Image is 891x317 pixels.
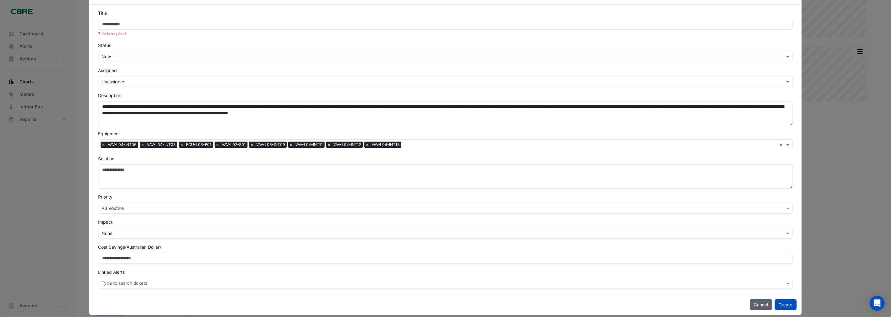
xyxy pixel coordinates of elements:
label: Impact [98,219,112,225]
label: Equipment [98,130,120,137]
span: VAV-L04-INT12 [332,142,363,148]
span: × [140,142,145,148]
span: × [288,142,294,148]
button: Cancel [750,299,772,310]
label: Linked Alerts [98,269,125,275]
span: Clear [779,142,785,148]
label: Status [98,42,111,49]
span: VAV-L04-INT03 [145,142,177,148]
div: Type to search tickets [101,280,147,288]
span: × [249,142,255,148]
button: Create [775,299,797,310]
div: Title is required [98,31,793,37]
span: × [179,142,185,148]
span: × [364,142,370,148]
label: Cost Savings (Australian Dollar) [98,244,161,250]
label: Description [98,92,121,99]
label: Title [98,10,107,16]
div: Open Intercom Messenger [870,296,885,311]
span: VAV-L03-INT09 [255,142,287,148]
label: Assigned [98,67,117,74]
span: × [101,142,106,148]
label: Solution [98,155,114,162]
span: VAV-L02-S01 [220,142,247,148]
span: VAV-L04-INT13 [370,142,401,148]
span: × [326,142,332,148]
span: × [215,142,220,148]
span: VAV-L04-INT06 [106,142,138,148]
label: Priority [98,194,112,200]
span: FCU-L03-E01 [185,142,213,148]
span: VAV-L04-INT11 [294,142,325,148]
